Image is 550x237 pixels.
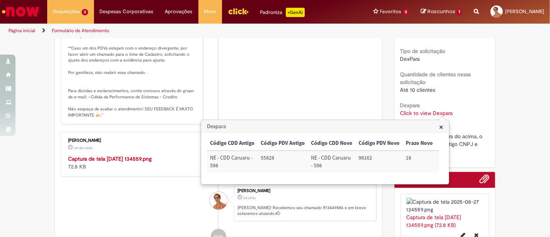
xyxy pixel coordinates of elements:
[1,4,41,19] img: ServiceNow
[207,136,258,151] th: Código CDD Antigo
[400,71,471,86] b: Quantidade de clientes nessa solicitação
[237,205,372,217] p: [PERSON_NAME]! Recebemos seu chamado R13449886 e em breve estaremos atuando.
[260,8,305,17] div: Padroniza
[355,151,403,173] td: Código PDV Novo: 98162
[74,146,92,150] time: 27/08/2025 13:46:21
[308,136,355,151] th: Código CDD Novo
[427,8,455,15] span: Rascunhos
[421,8,462,15] a: Rascunhos
[243,196,256,200] time: 26/08/2025 17:16:33
[400,110,453,117] a: Click to view Dexpara
[436,136,471,151] th: Limite Novo
[436,151,471,173] td: Limite Novo: 17.100,00
[201,120,449,185] div: Dexpara
[403,151,436,173] td: Prazo Novo: 18
[74,146,92,150] span: um dia atrás
[355,136,403,151] th: Código PDV Novo
[68,138,197,143] div: [PERSON_NAME]
[456,9,462,15] span: 1
[407,198,483,213] img: Captura de tela 2025-08-27 134559.png
[400,55,420,62] span: DexPara
[380,8,401,15] span: Favoritos
[68,155,197,170] div: 72.8 KB
[258,136,308,151] th: Código PDV Antigo
[439,123,443,131] button: Close
[210,192,227,210] div: Alrino Alves Da Silva Junior
[207,151,258,173] td: Código CDD Antigo: NE - CDD Caruaru - 598
[479,174,489,188] button: Adicionar anexos
[243,196,256,200] span: 2d atrás
[202,120,449,133] h3: Dexpara
[258,151,308,173] td: Código PDV Antigo: 55828
[403,136,436,151] th: Prazo Novo
[400,86,436,93] span: Até 10 clientes
[439,122,443,132] span: ×
[100,8,154,15] span: Despesas Corporativas
[165,8,193,15] span: Aprovações
[53,8,80,15] span: Requisições
[228,5,249,17] img: click_logo_yellow_360x200.png
[505,8,544,15] span: [PERSON_NAME]
[9,27,35,34] a: Página inicial
[237,189,372,193] div: [PERSON_NAME]
[286,8,305,17] p: +GenAi
[204,8,216,15] span: More
[68,155,152,162] a: Captura de tela [DATE] 134559.png
[6,24,361,38] ul: Trilhas de página
[61,184,376,222] li: Alrino Alves Da Silva Junior
[407,214,461,228] a: Captura de tela [DATE] 134559.png (72.8 KB)
[403,9,410,15] span: 5
[400,102,420,109] b: Dexpara
[400,48,446,55] b: Tipo de solicitação
[308,151,355,173] td: Código CDD Novo: NE - CDD Caruaru - 598
[52,27,109,34] a: Formulário de Atendimento
[82,9,88,15] span: 3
